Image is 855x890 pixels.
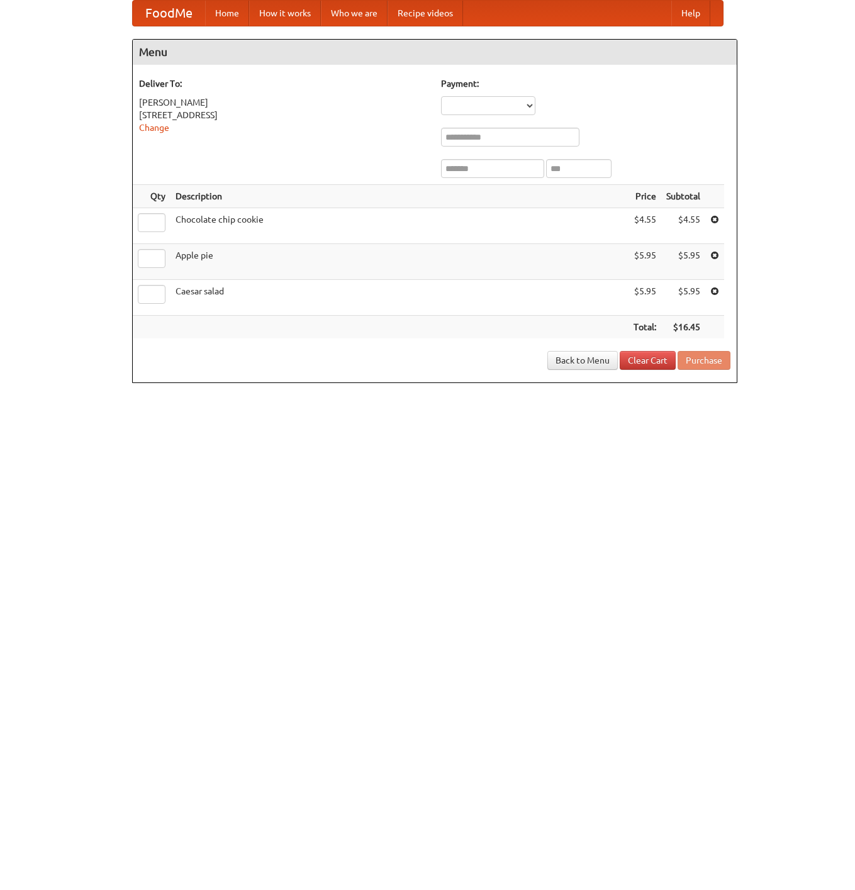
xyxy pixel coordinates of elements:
[170,185,629,208] th: Description
[547,351,618,370] a: Back to Menu
[629,316,661,339] th: Total:
[629,185,661,208] th: Price
[170,244,629,280] td: Apple pie
[133,40,737,65] h4: Menu
[629,208,661,244] td: $4.55
[661,185,705,208] th: Subtotal
[205,1,249,26] a: Home
[661,208,705,244] td: $4.55
[661,316,705,339] th: $16.45
[139,123,169,133] a: Change
[671,1,710,26] a: Help
[321,1,388,26] a: Who we are
[139,109,428,121] div: [STREET_ADDRESS]
[249,1,321,26] a: How it works
[170,280,629,316] td: Caesar salad
[629,244,661,280] td: $5.95
[139,77,428,90] h5: Deliver To:
[629,280,661,316] td: $5.95
[678,351,730,370] button: Purchase
[441,77,730,90] h5: Payment:
[661,244,705,280] td: $5.95
[170,208,629,244] td: Chocolate chip cookie
[133,1,205,26] a: FoodMe
[139,96,428,109] div: [PERSON_NAME]
[388,1,463,26] a: Recipe videos
[620,351,676,370] a: Clear Cart
[661,280,705,316] td: $5.95
[133,185,170,208] th: Qty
